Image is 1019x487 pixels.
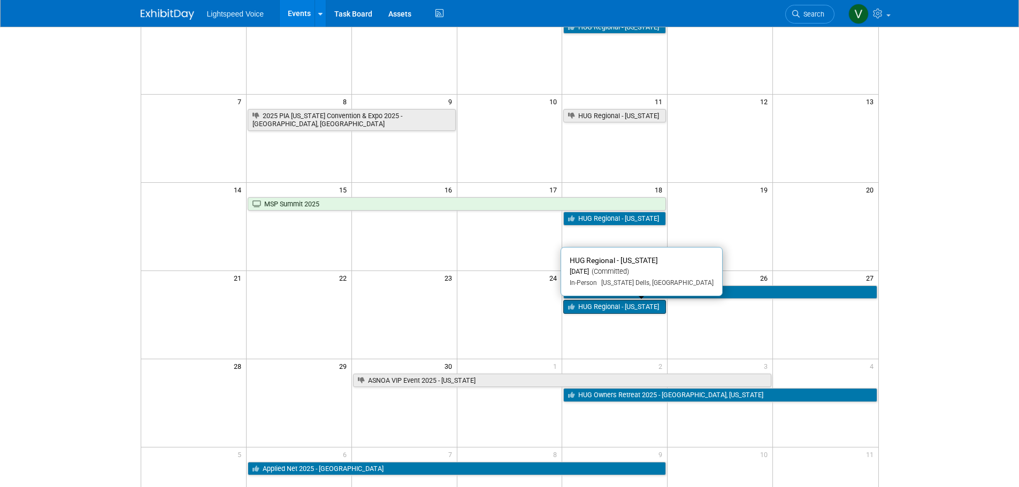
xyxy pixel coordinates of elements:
span: Search [800,10,824,18]
span: 20 [865,183,878,196]
span: 30 [443,359,457,373]
a: ASNOA VIP Event 2025 - [US_STATE] [353,374,771,388]
span: 21 [233,271,246,284]
span: 17 [548,183,562,196]
span: 7 [447,447,457,461]
span: (Committed) [589,267,629,275]
span: 12 [759,95,772,108]
span: 22 [338,271,351,284]
span: Lightspeed Voice [207,10,264,18]
span: 10 [759,447,772,461]
span: 27 [865,271,878,284]
a: 2025 PIA [US_STATE] Convention & Expo 2025 - [GEOGRAPHIC_DATA], [GEOGRAPHIC_DATA] [248,109,456,131]
span: 4 [869,359,878,373]
span: 5 [236,447,246,461]
img: ExhibitDay [141,9,194,20]
span: In-Person [570,279,597,287]
span: 9 [657,447,667,461]
span: 15 [338,183,351,196]
span: 10 [548,95,562,108]
span: HUG Regional - [US_STATE] [570,256,658,265]
span: [US_STATE] Dells, [GEOGRAPHIC_DATA] [597,279,714,287]
a: Search [785,5,834,24]
span: 7 [236,95,246,108]
span: 16 [443,183,457,196]
span: 26 [759,271,772,284]
a: Applied Net 2025 - [GEOGRAPHIC_DATA] [248,462,666,476]
span: 8 [552,447,562,461]
span: 9 [447,95,457,108]
span: 11 [654,95,667,108]
span: 1 [552,359,562,373]
a: HUG Regional - [US_STATE] [563,212,666,226]
span: 13 [865,95,878,108]
span: 14 [233,183,246,196]
a: MSP Summit 2025 [248,197,666,211]
span: 11 [865,447,878,461]
span: 8 [342,95,351,108]
a: HUG Regional - [US_STATE] [563,109,666,123]
img: Veronika Perkowski [848,4,869,24]
span: 3 [763,359,772,373]
a: HUG Owners Retreat 2025 - [GEOGRAPHIC_DATA], [US_STATE] [563,388,877,402]
span: 19 [759,183,772,196]
span: 6 [342,447,351,461]
span: 18 [654,183,667,196]
span: 23 [443,271,457,284]
span: 2 [657,359,667,373]
span: 28 [233,359,246,373]
span: 24 [548,271,562,284]
a: HUG Regional - [US_STATE] [563,300,666,314]
span: 29 [338,359,351,373]
div: [DATE] [570,267,714,276]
